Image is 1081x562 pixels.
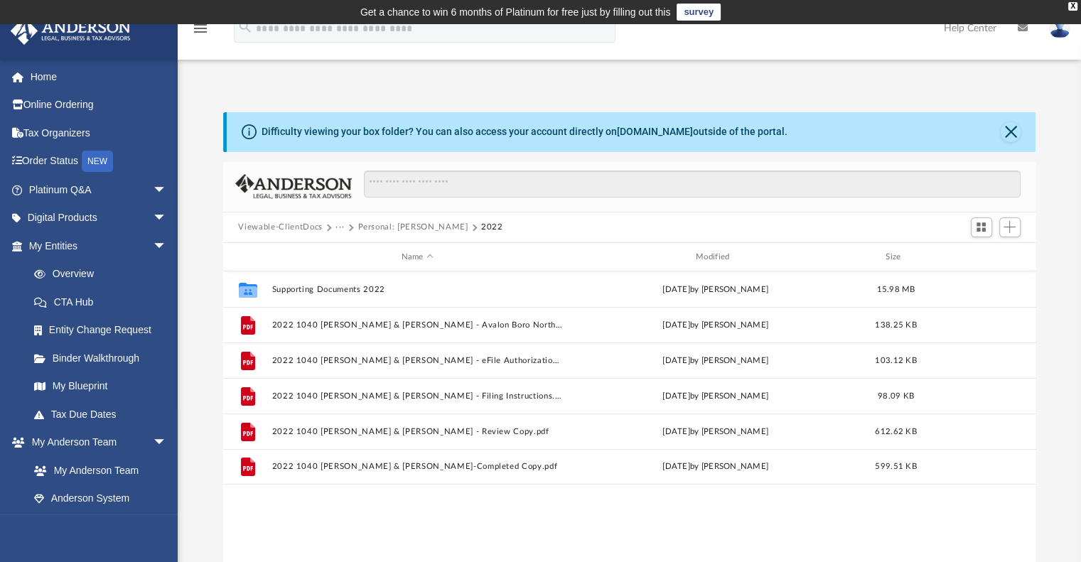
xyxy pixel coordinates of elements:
[153,428,181,458] span: arrow_drop_down
[867,251,924,264] div: Size
[10,175,188,204] a: Platinum Q&Aarrow_drop_down
[569,283,861,296] div: [DATE] by [PERSON_NAME]
[971,217,992,237] button: Switch to Grid View
[10,147,188,176] a: Order StatusNEW
[335,221,345,234] button: ···
[20,485,181,513] a: Anderson System
[10,204,188,232] a: Digital Productsarrow_drop_down
[569,390,861,403] div: [DATE] by [PERSON_NAME]
[1068,2,1077,11] div: close
[192,20,209,37] i: menu
[271,285,563,294] button: Supporting Documents 2022
[10,63,188,91] a: Home
[569,461,861,474] div: [DATE] by [PERSON_NAME]
[262,124,787,139] div: Difficulty viewing your box folder? You can also access your account directly on outside of the p...
[82,151,113,172] div: NEW
[238,221,322,234] button: Viewable-ClientDocs
[153,232,181,261] span: arrow_drop_down
[677,4,721,21] a: survey
[20,456,174,485] a: My Anderson Team
[192,27,209,37] a: menu
[877,392,913,400] span: 98.09 KB
[876,286,915,293] span: 15.98 MB
[481,221,503,234] button: 2022
[271,391,563,401] button: 2022 1040 [PERSON_NAME] & [PERSON_NAME] - Filing Instructions.pdf
[271,251,563,264] div: Name
[153,175,181,205] span: arrow_drop_down
[153,204,181,233] span: arrow_drop_down
[569,319,861,332] div: [DATE] by [PERSON_NAME]
[1001,122,1021,142] button: Close
[10,232,188,260] a: My Entitiesarrow_drop_down
[569,355,861,367] div: [DATE] by [PERSON_NAME]
[20,316,188,345] a: Entity Change Request
[20,288,188,316] a: CTA Hub
[20,260,188,288] a: Overview
[271,427,563,436] button: 2022 1040 [PERSON_NAME] & [PERSON_NAME] - Review Copy.pdf
[20,512,181,541] a: Client Referrals
[10,91,188,119] a: Online Ordering
[360,4,671,21] div: Get a chance to win 6 months of Platinum for free just by filling out this
[569,426,861,438] div: [DATE] by [PERSON_NAME]
[237,19,253,35] i: search
[875,321,916,329] span: 138.25 KB
[229,251,264,264] div: id
[6,17,135,45] img: Anderson Advisors Platinum Portal
[20,372,181,401] a: My Blueprint
[271,320,563,330] button: 2022 1040 [PERSON_NAME] & [PERSON_NAME] - Avalon Boro Northgate SD Return - Print, Sign & Mail.pdf
[1049,18,1070,38] img: User Pic
[271,356,563,365] button: 2022 1040 [PERSON_NAME] & [PERSON_NAME] - eFile Authorization Form - Please Sign.pdf
[875,463,916,471] span: 599.51 KB
[271,463,563,472] button: 2022 1040 [PERSON_NAME] & [PERSON_NAME]-Completed Copy.pdf
[875,357,916,364] span: 103.12 KB
[930,251,1030,264] div: id
[10,119,188,147] a: Tax Organizers
[364,171,1020,198] input: Search files and folders
[569,251,861,264] div: Modified
[617,126,693,137] a: [DOMAIN_NAME]
[875,428,916,436] span: 612.62 KB
[20,344,188,372] a: Binder Walkthrough
[10,428,181,457] a: My Anderson Teamarrow_drop_down
[999,217,1021,237] button: Add
[20,400,188,428] a: Tax Due Dates
[357,221,468,234] button: Personal: [PERSON_NAME]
